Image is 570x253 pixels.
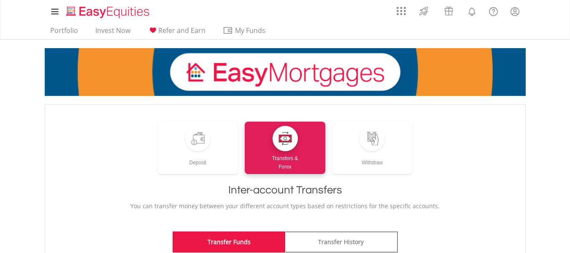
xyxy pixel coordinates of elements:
[461,2,483,19] a: Notifications
[245,122,325,174] a: Transfers &Forex
[144,26,209,39] a: Refer and Earn
[47,26,81,39] a: Portfolio
[285,231,398,253] a: Transfer History
[158,26,205,35] span: Refer and Earn
[483,2,504,19] a: FAQ's and Support
[45,48,526,96] img: EasyMortage Promotion Banner
[391,2,411,16] a: AppsGrid
[223,25,278,36] span: My Funds
[54,182,517,198] h1: Inter-account Transfers
[417,4,431,18] img: thrive-v2.svg
[442,4,456,18] img: vouchers-v2.svg
[158,151,238,167] div: Deposit
[54,202,517,210] p: You can transfer money between your different account types based on restrictions for the specifi...
[332,151,413,167] div: Withdraw
[63,2,153,19] a: Home page
[92,26,134,39] a: Invest Now
[245,151,325,171] div: Transfers & Forex
[173,231,285,253] a: Transfer Funds
[332,122,413,174] a: Withdraw
[65,5,153,19] img: EasyEquities_Logo.png
[504,2,526,21] a: My Profile
[397,6,406,16] img: grid-menu-icon.svg
[436,2,461,18] a: Vouchers
[158,122,238,174] a: Deposit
